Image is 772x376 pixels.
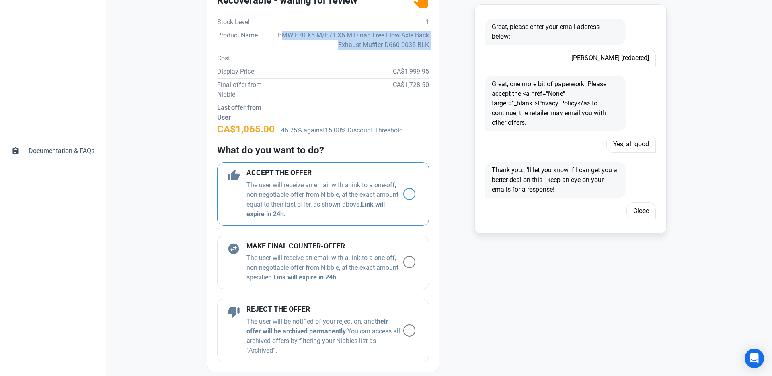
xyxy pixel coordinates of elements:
span: 15.00% Discount Threshold [325,126,403,134]
p: The user will receive an email with a link to a one-off, non-negotiable offer from Nibble, at the... [246,253,403,282]
td: Display Price [217,65,267,78]
a: assignmentDocumentation & FAQs [6,141,99,161]
span: thumb_down [227,306,240,318]
div: Open Intercom Messenger [745,349,764,368]
span: swap_horizontal_circle [227,242,240,255]
h4: MAKE FINAL COUNTER-OFFER [246,242,403,250]
h4: ACCEPT THE OFFER [246,169,403,177]
td: CA$1,999.95 [267,65,429,78]
h2: CA$1,065.00 [217,124,275,135]
h4: REJECT THE OFFER [246,306,403,314]
span: assignment [12,146,20,154]
span: Close [626,202,656,219]
b: Link will expire in 24h. [246,200,385,218]
h2: What do you want to do? [217,145,429,156]
td: BMW E70 X5 M/E71 X6 M Dinan Free Flow Axle Back Exhaust Muffler D660-0035-BLK [267,29,429,52]
td: 1 [267,16,429,29]
p: 46.75% against [281,126,429,135]
td: Final offer from Nibble [217,78,267,101]
span: Great, please enter your email address below: [485,19,626,45]
td: Last offer from User [217,101,267,124]
span: thumb_up [227,169,240,182]
td: Cost [217,52,267,65]
td: CA$1,728.50 [267,78,429,101]
span: Documentation & FAQs [29,146,94,156]
p: The user will receive an email with a link to a one-off, non-negotiable offer from Nibble, at the... [246,180,403,219]
span: [PERSON_NAME] [redacted] [565,50,656,66]
span: Great, one more bit of paperwork. Please accept the <a href="None" target="_blank">Privacy Policy... [485,76,626,131]
span: Yes, all good [606,136,656,153]
td: Product Name [217,29,267,52]
p: The user will be notified of your rejection, and You can access all archived offers by filtering ... [246,317,403,355]
span: Thank you. I'll let you know if I can get you a better deal on this - keep an eye on your emails ... [485,162,626,198]
td: Stock Level [217,16,267,29]
b: Link will expire in 24h. [273,273,338,281]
